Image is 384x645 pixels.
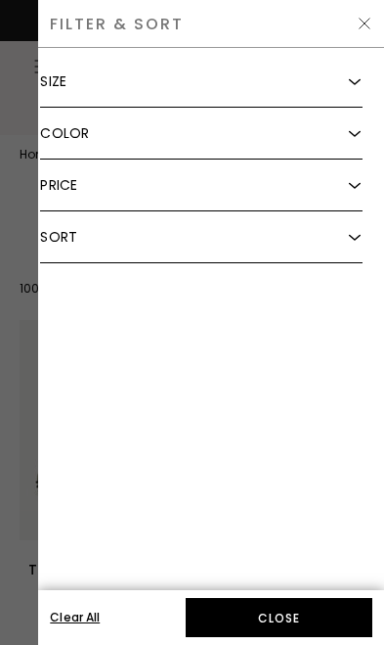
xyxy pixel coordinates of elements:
[50,610,104,625] a: Clear All
[357,16,372,31] img: Hide Drawer
[186,598,372,637] button: Close
[40,123,89,143] div: Color
[349,179,361,191] img: chevron-down.svg
[40,175,77,195] div: Price
[40,227,77,247] div: Sort
[40,71,66,91] div: Size
[349,127,361,139] img: chevron-down.svg
[349,75,361,87] img: chevron-down.svg
[349,231,361,243] img: chevron-down.svg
